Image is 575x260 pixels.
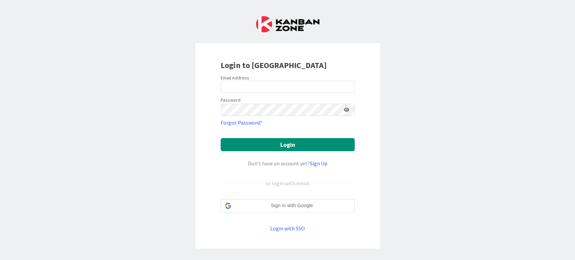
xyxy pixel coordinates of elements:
[221,60,327,70] b: Login to [GEOGRAPHIC_DATA]
[234,202,350,209] span: Sign in with Google
[221,159,355,167] div: Don’t have an account yet?
[221,97,241,104] label: Password
[221,199,355,213] div: Sign in with Google
[256,16,319,32] img: Kanban Zone
[270,225,305,232] a: Login with SSO
[264,179,311,187] div: or login with email
[221,138,355,151] button: Login
[221,119,262,127] a: Forgot Password?
[310,160,327,167] a: Sign Up
[221,75,249,81] label: Email Address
